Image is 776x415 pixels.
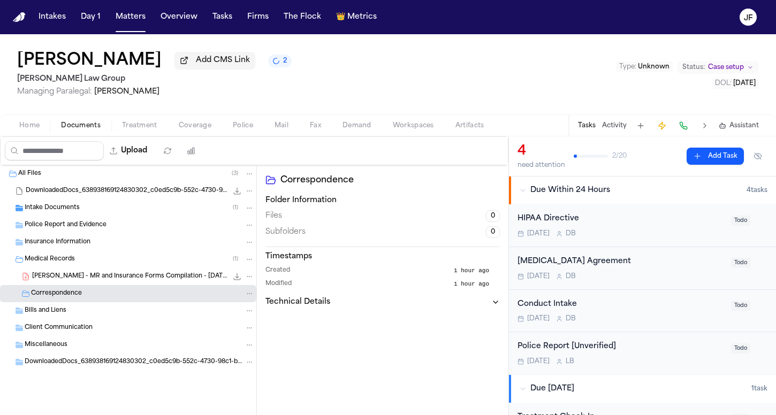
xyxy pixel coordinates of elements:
[731,258,750,268] span: Todo
[509,204,776,247] div: Open task: HIPAA Directive
[232,271,242,282] button: Download J. Fortunato Jr - MR and Insurance Forms Compilation - 7.21.25
[17,51,162,71] h1: [PERSON_NAME]
[518,161,565,170] div: need attention
[751,385,767,393] span: 1 task
[265,195,500,206] h3: Folder Information
[682,63,705,72] span: Status:
[731,301,750,311] span: Todo
[518,213,725,225] div: HIPAA Directive
[265,251,500,262] h3: Timestamps
[208,7,237,27] a: Tasks
[265,280,292,289] span: Modified
[518,298,725,311] div: Conduct Intake
[31,289,82,298] span: Correspondence
[77,7,105,27] button: Day 1
[509,290,776,333] div: Open task: Conduct Intake
[25,238,90,247] span: Insurance Information
[332,7,381,27] button: crownMetrics
[343,121,371,130] span: Demand
[527,314,550,323] span: [DATE]
[17,73,292,86] h2: [PERSON_NAME] Law Group
[25,255,75,264] span: Medical Records
[196,55,250,66] span: Add CMS Link
[25,341,67,350] span: Miscellaneous
[265,211,282,221] span: Files
[619,64,636,70] span: Type :
[566,314,576,323] span: D B
[731,343,750,353] span: Todo
[454,266,500,275] button: 1 hour ago
[530,383,574,394] span: Due [DATE]
[633,118,648,133] button: Add Task
[486,226,500,238] span: 0
[454,280,489,289] span: 1 hour ago
[61,121,101,130] span: Documents
[13,12,26,22] a: Home
[243,7,273,27] button: Firms
[275,121,288,130] span: Mail
[393,121,434,130] span: Workspaces
[25,358,242,367] span: DownloadedDocs_638938169124830302_c0ed5c9b-552c-4730-98c1-b35300f7a087 (unzipped)
[156,7,202,27] button: Overview
[111,7,150,27] a: Matters
[174,52,255,69] button: Add CMS Link
[454,266,489,275] span: 1 hour ago
[310,121,321,130] span: Fax
[731,216,750,226] span: Todo
[265,227,306,237] span: Subfolders
[18,170,41,179] span: All Files
[733,80,756,87] span: [DATE]
[518,256,725,268] div: [MEDICAL_DATA] Agreement
[527,229,550,238] span: [DATE]
[747,186,767,195] span: 4 task s
[518,341,725,353] div: Police Report [Unverified]
[509,375,776,403] button: Due [DATE]1task
[122,121,157,130] span: Treatment
[527,272,550,281] span: [DATE]
[509,176,776,204] button: Due Within 24 Hours4tasks
[17,51,162,71] button: Edit matter name
[602,121,627,130] button: Activity
[527,357,550,366] span: [DATE]
[454,280,500,289] button: 1 hour ago
[748,148,767,165] button: Hide completed tasks (⌘⇧H)
[616,62,673,72] button: Edit Type: Unknown
[566,229,576,238] span: D B
[34,7,70,27] button: Intakes
[25,221,106,230] span: Police Report and Evidence
[719,121,759,130] button: Assistant
[13,12,26,22] img: Finch Logo
[566,357,574,366] span: L B
[676,118,691,133] button: Make a Call
[104,141,154,160] button: Upload
[612,152,627,160] span: 2 / 20
[708,63,744,72] span: Case setup
[25,306,66,316] span: Bills and Liens
[265,266,290,275] span: Created
[265,297,500,308] button: Technical Details
[638,64,670,70] span: Unknown
[232,171,238,176] span: ( 3 )
[687,148,744,165] button: Add Task
[530,185,610,196] span: Due Within 24 Hours
[5,141,104,160] input: Search files
[655,118,670,133] button: Create Immediate Task
[518,143,565,160] div: 4
[486,210,500,222] span: 0
[283,57,287,65] span: 2
[578,121,596,130] button: Tasks
[94,88,159,96] span: [PERSON_NAME]
[26,187,227,196] span: DownloadedDocs_638938169124830302_c0ed5c9b-552c-4730-98c1-b35300f7a087.zip
[509,247,776,290] div: Open task: Retainer Agreement
[268,55,292,67] button: 2 active tasks
[232,186,242,196] button: Download DownloadedDocs_638938169124830302_c0ed5c9b-552c-4730-98c1-b35300f7a087.zip
[279,7,325,27] button: The Flock
[509,332,776,374] div: Open task: Police Report [Unverified]
[233,205,238,211] span: ( 1 )
[233,121,253,130] span: Police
